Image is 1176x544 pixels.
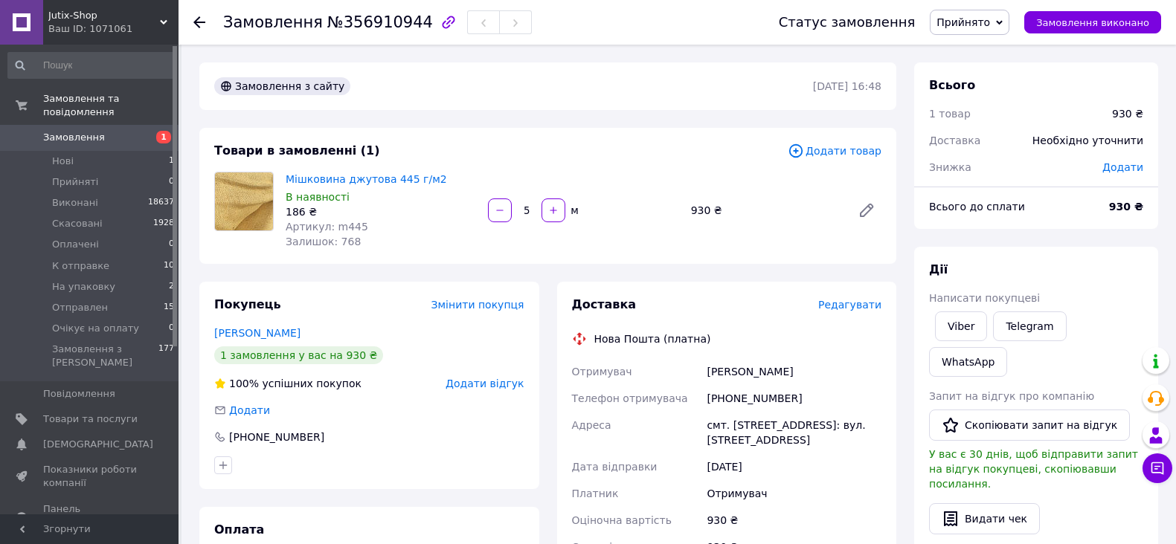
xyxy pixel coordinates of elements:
[929,262,948,276] span: Дії
[327,13,433,31] span: №356910944
[223,13,323,31] span: Замовлення
[704,453,884,480] div: [DATE]
[572,366,632,378] span: Отримувач
[704,480,884,507] div: Отримувач
[52,259,109,273] span: К отправке
[214,327,301,339] a: [PERSON_NAME]
[929,503,1040,534] button: Видати чек
[936,16,990,28] span: Прийнято
[431,299,524,311] span: Змінити покупця
[52,217,103,230] span: Скасовані
[572,297,637,311] span: Доставка
[52,175,98,189] span: Прийняті
[446,378,524,389] span: Додати відгук
[929,448,1138,490] span: У вас є 30 днів, щоб відправити запит на відгук покупцеві, скопіювавши посилання.
[169,322,174,335] span: 0
[929,390,1094,402] span: Запит на відгук про компанію
[704,358,884,385] div: [PERSON_NAME]
[229,404,270,416] span: Додати
[852,195,881,225] a: Редагувати
[156,131,171,143] span: 1
[169,280,174,294] span: 2
[43,463,138,490] span: Показники роботи компанії
[929,78,975,92] span: Всього
[572,419,611,431] span: Адреса
[43,438,153,451] span: [DEMOGRAPHIC_DATA]
[215,172,273,230] img: Мішковина джутова 445 г/м2
[704,507,884,534] div: 930 ₴
[52,322,139,335] span: Очікує на оплату
[1024,124,1152,157] div: Необхідно уточнити
[214,297,281,311] span: Покупець
[929,135,980,146] span: Доставка
[818,299,881,311] span: Редагувати
[52,280,115,294] span: На упаковку
[1143,453,1172,483] button: Чат з покупцем
[779,15,916,30] div: Статус замовлення
[52,155,74,168] span: Нові
[1036,17,1149,28] span: Замовлення виконано
[286,204,476,219] div: 186 ₴
[43,92,179,119] span: Замовлення та повідомлення
[1024,11,1161,33] button: Замовлення виконано
[929,108,971,120] span: 1 товар
[214,522,264,537] span: Оплата
[48,9,160,22] span: Jutix-Shop
[48,22,179,36] div: Ваш ID: 1071061
[169,175,174,189] span: 0
[286,173,447,185] a: Мішковина джутова 445 г/м2
[158,343,174,369] span: 177
[1112,106,1143,121] div: 930 ₴
[43,387,115,401] span: Повідомлення
[52,238,99,251] span: Оплачені
[43,502,138,529] span: Панель управління
[685,200,846,221] div: 930 ₴
[52,196,98,210] span: Виконані
[169,155,174,168] span: 1
[43,131,105,144] span: Замовлення
[572,514,672,526] span: Оціночна вартість
[929,292,1040,304] span: Написати покупцеві
[214,376,362,391] div: успішних покупок
[813,80,881,92] time: [DATE] 16:48
[286,221,368,233] span: Артикул: m445
[572,461,658,473] span: Дата відправки
[214,346,383,364] div: 1 замовлення у вас на 930 ₴
[52,343,158,369] span: Замовлення з [PERSON_NAME]
[935,311,987,341] a: Viber
[214,77,350,95] div: Замовлення з сайту
[286,236,361,247] span: Залишок: 768
[43,412,138,426] span: Товари та послуги
[214,143,380,158] span: Товари в замовленні (1)
[704,412,884,453] div: смт. [STREET_ADDRESS]: вул. [STREET_ADDRESS]
[567,203,579,218] div: м
[228,430,326,444] div: [PHONE_NUMBER]
[788,143,881,159] span: Додати товар
[591,331,715,346] div: Нова Пошта (платна)
[572,488,619,499] span: Платник
[193,15,205,30] div: Повернутися назад
[7,52,176,79] input: Пошук
[929,161,971,173] span: Знижка
[929,201,1025,213] span: Всього до сплати
[993,311,1066,341] a: Telegram
[929,347,1007,377] a: WhatsApp
[1109,201,1143,213] b: 930 ₴
[229,378,259,389] span: 100%
[704,385,884,412] div: [PHONE_NUMBER]
[52,301,108,314] span: Отправлен
[929,409,1130,441] button: Скопіювати запит на відгук
[572,392,688,404] span: Телефон отримувача
[164,259,174,273] span: 10
[286,191,350,203] span: В наявності
[153,217,174,230] span: 1928
[169,238,174,251] span: 0
[148,196,174,210] span: 18637
[164,301,174,314] span: 15
[1102,161,1143,173] span: Додати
